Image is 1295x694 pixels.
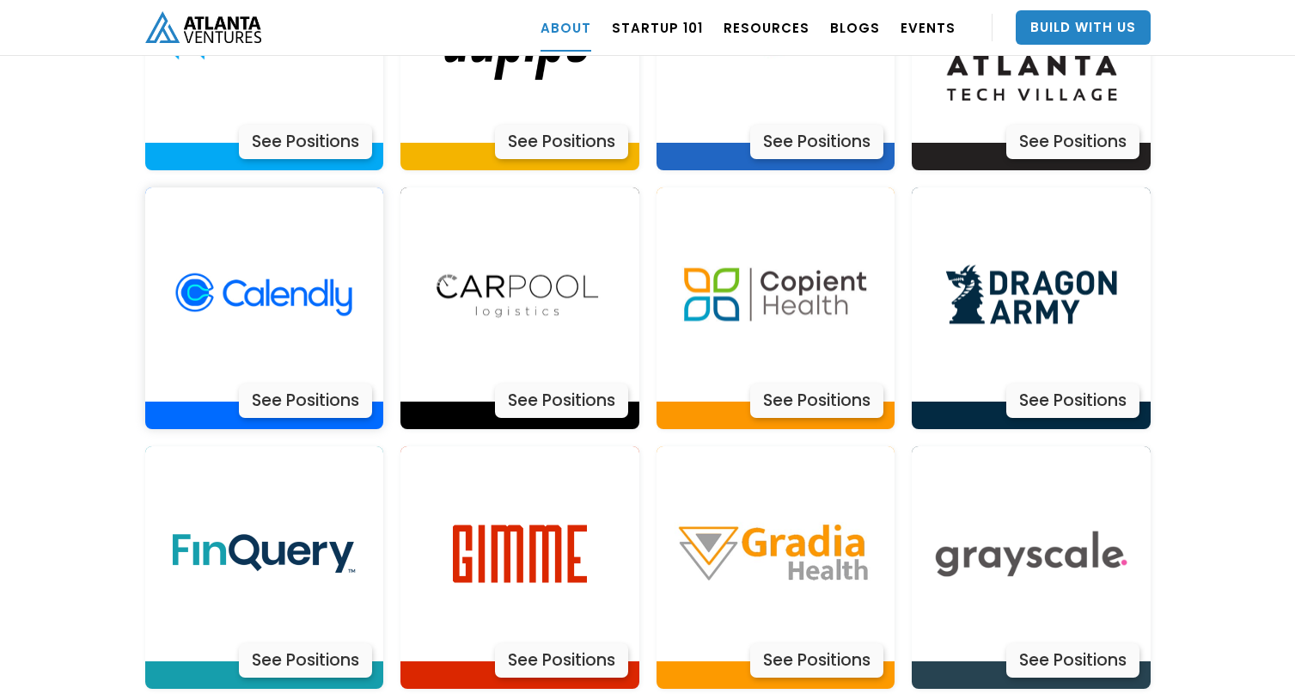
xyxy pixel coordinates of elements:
[912,187,1151,430] a: Actively LearnSee Positions
[239,384,372,418] div: See Positions
[1006,643,1139,678] div: See Positions
[145,446,384,689] a: Actively LearnSee Positions
[156,187,371,402] img: Actively Learn
[830,3,880,52] a: BLOGS
[541,3,591,52] a: ABOUT
[612,3,703,52] a: Startup 101
[495,125,628,159] div: See Positions
[912,446,1151,689] a: Actively LearnSee Positions
[1006,384,1139,418] div: See Positions
[750,125,883,159] div: See Positions
[495,384,628,418] div: See Positions
[1006,125,1139,159] div: See Positions
[724,3,809,52] a: RESOURCES
[156,446,371,661] img: Actively Learn
[145,187,384,430] a: Actively LearnSee Positions
[750,643,883,678] div: See Positions
[924,446,1139,661] img: Actively Learn
[668,187,883,402] img: Actively Learn
[239,125,372,159] div: See Positions
[400,187,639,430] a: Actively LearnSee Positions
[657,446,895,689] a: Actively LearnSee Positions
[1016,10,1151,45] a: Build With Us
[750,384,883,418] div: See Positions
[668,446,883,661] img: Actively Learn
[495,643,628,678] div: See Positions
[412,446,627,661] img: Actively Learn
[400,446,639,689] a: Actively LearnSee Positions
[657,187,895,430] a: Actively LearnSee Positions
[901,3,956,52] a: EVENTS
[412,187,627,402] img: Actively Learn
[239,643,372,678] div: See Positions
[924,187,1139,402] img: Actively Learn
